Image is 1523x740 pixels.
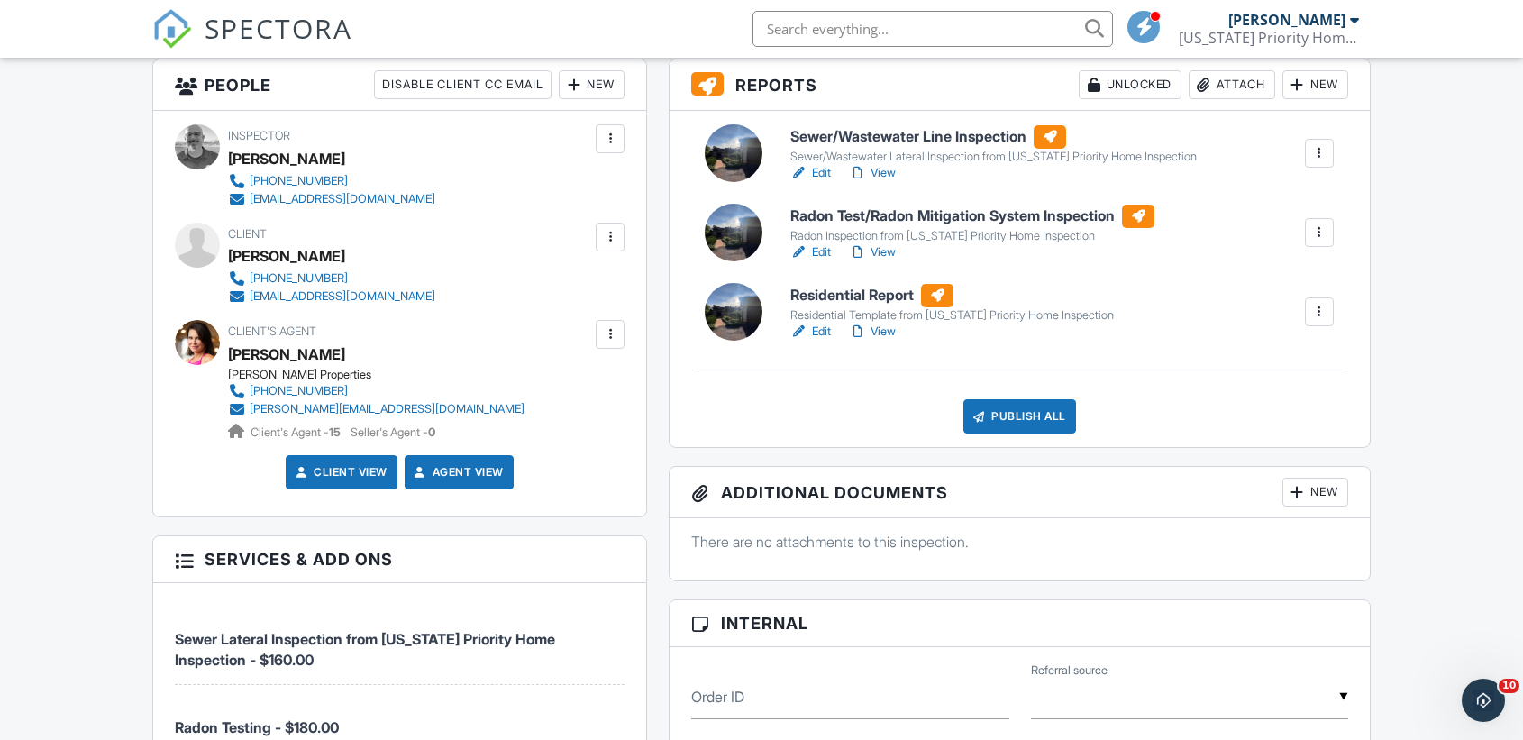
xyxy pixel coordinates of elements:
[790,284,1114,307] h6: Residential Report
[1189,70,1275,99] div: Attach
[175,630,555,668] span: Sewer Lateral Inspection from [US_STATE] Priority Home Inspection - $160.00
[790,125,1197,149] h6: Sewer/Wastewater Line Inspection
[228,242,345,270] div: [PERSON_NAME]
[790,229,1154,243] div: Radon Inspection from [US_STATE] Priority Home Inspection
[152,9,192,49] img: The Best Home Inspection Software - Spectora
[205,9,352,47] span: SPECTORA
[153,536,646,583] h3: Services & Add ons
[428,425,435,439] strong: 0
[691,532,1348,552] p: There are no attachments to this inspection.
[790,323,831,341] a: Edit
[790,125,1197,165] a: Sewer/Wastewater Line Inspection Sewer/Wastewater Lateral Inspection from [US_STATE] Priority Hom...
[228,172,435,190] a: [PHONE_NUMBER]
[790,243,831,261] a: Edit
[1282,478,1348,507] div: New
[250,271,348,286] div: [PHONE_NUMBER]
[250,402,524,416] div: [PERSON_NAME][EMAIL_ADDRESS][DOMAIN_NAME]
[228,190,435,208] a: [EMAIL_ADDRESS][DOMAIN_NAME]
[670,59,1370,111] h3: Reports
[790,164,831,182] a: Edit
[1031,662,1108,679] label: Referral source
[175,718,339,736] span: Radon Testing - $180.00
[329,425,341,439] strong: 15
[963,399,1076,434] div: Publish All
[691,687,744,707] label: Order ID
[251,425,343,439] span: Client's Agent -
[228,400,524,418] a: [PERSON_NAME][EMAIL_ADDRESS][DOMAIN_NAME]
[1179,29,1359,47] div: Colorado Priority Home Inspection
[1462,679,1505,722] iframe: Intercom live chat
[228,324,316,338] span: Client's Agent
[559,70,625,99] div: New
[175,597,625,685] li: Service: Sewer Lateral Inspection from Colorado Priority Home Inspection
[374,70,552,99] div: Disable Client CC Email
[351,425,435,439] span: Seller's Agent -
[790,205,1154,244] a: Radon Test/Radon Mitigation System Inspection Radon Inspection from [US_STATE] Priority Home Insp...
[1079,70,1181,99] div: Unlocked
[790,308,1114,323] div: Residential Template from [US_STATE] Priority Home Inspection
[411,463,504,481] a: Agent View
[752,11,1113,47] input: Search everything...
[1499,679,1519,693] span: 10
[790,205,1154,228] h6: Radon Test/Radon Mitigation System Inspection
[228,288,435,306] a: [EMAIL_ADDRESS][DOMAIN_NAME]
[228,227,267,241] span: Client
[292,463,388,481] a: Client View
[1228,11,1345,29] div: [PERSON_NAME]
[790,150,1197,164] div: Sewer/Wastewater Lateral Inspection from [US_STATE] Priority Home Inspection
[153,59,646,111] h3: People
[250,384,348,398] div: [PHONE_NUMBER]
[152,24,352,62] a: SPECTORA
[250,174,348,188] div: [PHONE_NUMBER]
[250,289,435,304] div: [EMAIL_ADDRESS][DOMAIN_NAME]
[228,341,345,368] a: [PERSON_NAME]
[849,164,896,182] a: View
[849,243,896,261] a: View
[1282,70,1348,99] div: New
[228,382,524,400] a: [PHONE_NUMBER]
[228,129,290,142] span: Inspector
[228,368,539,382] div: [PERSON_NAME] Properties
[250,192,435,206] div: [EMAIL_ADDRESS][DOMAIN_NAME]
[670,600,1370,647] h3: Internal
[670,467,1370,518] h3: Additional Documents
[849,323,896,341] a: View
[790,284,1114,324] a: Residential Report Residential Template from [US_STATE] Priority Home Inspection
[228,270,435,288] a: [PHONE_NUMBER]
[228,145,345,172] div: [PERSON_NAME]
